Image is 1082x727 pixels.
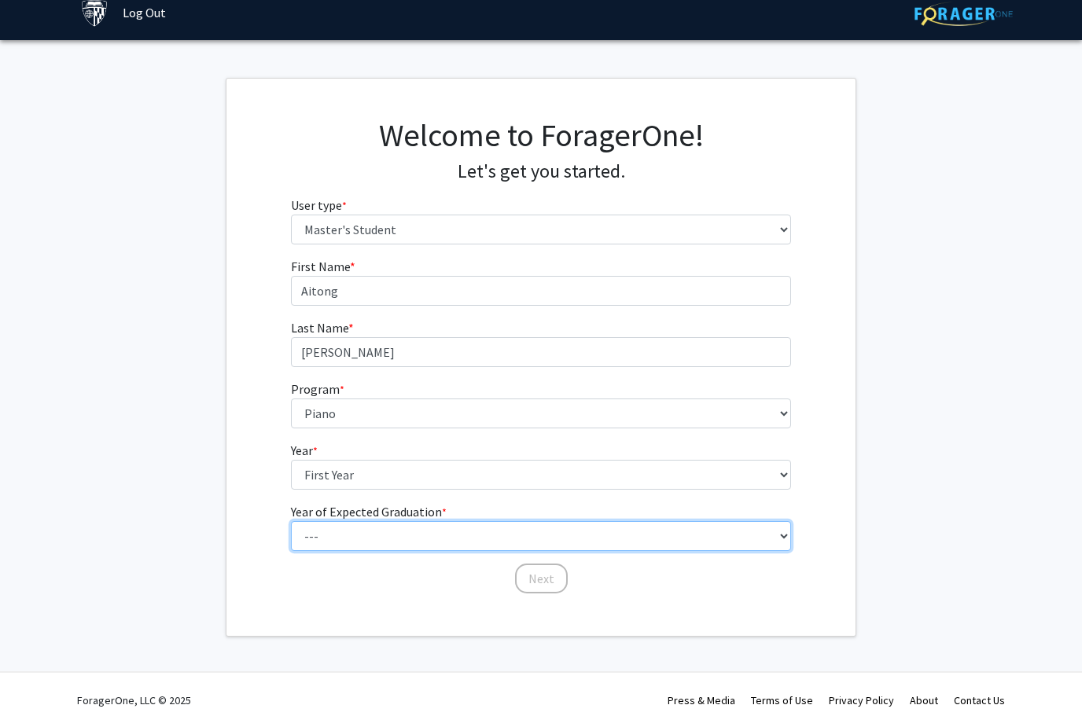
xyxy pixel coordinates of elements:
a: Terms of Use [751,693,813,707]
label: Year [291,441,318,460]
iframe: Chat [12,656,67,715]
label: User type [291,196,347,215]
h1: Welcome to ForagerOne! [291,116,792,154]
span: First Name [291,259,350,274]
label: Program [291,380,344,398]
button: Next [515,564,568,593]
a: Press & Media [668,693,735,707]
a: Privacy Policy [829,693,894,707]
a: Contact Us [954,693,1005,707]
span: Last Name [291,320,348,336]
h4: Let's get you started. [291,160,792,183]
label: Year of Expected Graduation [291,502,447,521]
img: ForagerOne Logo [915,2,1013,26]
a: About [910,693,938,707]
